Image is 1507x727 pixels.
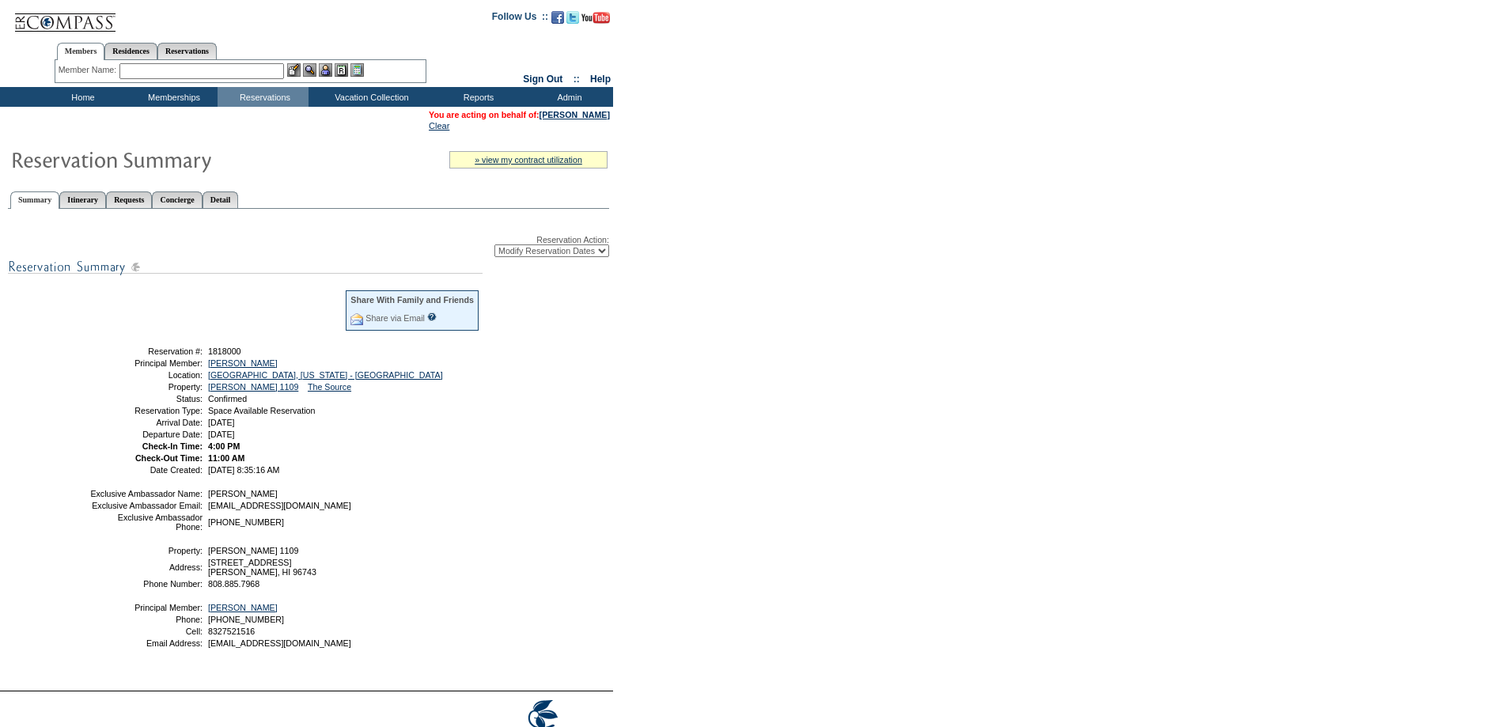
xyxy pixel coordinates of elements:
a: Detail [203,191,239,208]
td: Reports [431,87,522,107]
span: [PERSON_NAME] [208,489,278,498]
img: subTtlResSummary.gif [8,257,483,277]
td: Exclusive Ambassador Name: [89,489,203,498]
span: 11:00 AM [208,453,244,463]
a: Members [57,43,105,60]
span: [PHONE_NUMBER] [208,615,284,624]
a: [PERSON_NAME] [208,358,278,368]
img: Follow us on Twitter [566,11,579,24]
td: Reservation #: [89,346,203,356]
a: Subscribe to our YouTube Channel [581,16,610,25]
td: Phone Number: [89,579,203,589]
span: Space Available Reservation [208,406,315,415]
span: 808.885.7968 [208,579,259,589]
a: » view my contract utilization [475,155,582,165]
span: [EMAIL_ADDRESS][DOMAIN_NAME] [208,501,351,510]
a: Concierge [152,191,202,208]
span: 4:00 PM [208,441,240,451]
a: Summary [10,191,59,209]
img: Reservaton Summary [10,143,327,175]
td: Property: [89,546,203,555]
img: Subscribe to our YouTube Channel [581,12,610,24]
td: Reservation Type: [89,406,203,415]
td: Arrival Date: [89,418,203,427]
img: Reservations [335,63,348,77]
td: Vacation Collection [309,87,431,107]
span: You are acting on behalf of: [429,110,610,119]
td: Cell: [89,627,203,636]
strong: Check-In Time: [142,441,203,451]
strong: Check-Out Time: [135,453,203,463]
td: Email Address: [89,638,203,648]
img: Impersonate [319,63,332,77]
a: Reservations [157,43,217,59]
a: The Source [308,382,351,392]
img: View [303,63,316,77]
span: Confirmed [208,394,247,403]
span: [DATE] [208,418,235,427]
a: Clear [429,121,449,131]
a: [GEOGRAPHIC_DATA], [US_STATE] - [GEOGRAPHIC_DATA] [208,370,443,380]
a: [PERSON_NAME] [540,110,610,119]
span: 1818000 [208,346,241,356]
a: [PERSON_NAME] 1109 [208,382,298,392]
img: Become our fan on Facebook [551,11,564,24]
td: Memberships [127,87,218,107]
a: Itinerary [59,191,106,208]
td: Exclusive Ambassador Email: [89,501,203,510]
div: Member Name: [59,63,119,77]
td: Date Created: [89,465,203,475]
img: b_edit.gif [287,63,301,77]
span: 8327521516 [208,627,255,636]
span: [DATE] 8:35:16 AM [208,465,279,475]
span: [PERSON_NAME] 1109 [208,546,298,555]
td: Exclusive Ambassador Phone: [89,513,203,532]
td: Admin [522,87,613,107]
a: Share via Email [365,313,425,323]
td: Principal Member: [89,603,203,612]
a: Become our fan on Facebook [551,16,564,25]
input: What is this? [427,312,437,321]
td: Follow Us :: [492,9,548,28]
div: Share With Family and Friends [350,295,474,305]
div: Reservation Action: [8,235,609,257]
td: Phone: [89,615,203,624]
td: Departure Date: [89,430,203,439]
a: Residences [104,43,157,59]
span: [STREET_ADDRESS] [PERSON_NAME], HI 96743 [208,558,316,577]
a: [PERSON_NAME] [208,603,278,612]
td: Principal Member: [89,358,203,368]
span: [PHONE_NUMBER] [208,517,284,527]
td: Property: [89,382,203,392]
td: Location: [89,370,203,380]
td: Status: [89,394,203,403]
span: [DATE] [208,430,235,439]
a: Requests [106,191,152,208]
a: Follow us on Twitter [566,16,579,25]
img: b_calculator.gif [350,63,364,77]
span: :: [574,74,580,85]
a: Sign Out [523,74,562,85]
td: Home [36,87,127,107]
td: Address: [89,558,203,577]
a: Help [590,74,611,85]
span: [EMAIL_ADDRESS][DOMAIN_NAME] [208,638,351,648]
td: Reservations [218,87,309,107]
